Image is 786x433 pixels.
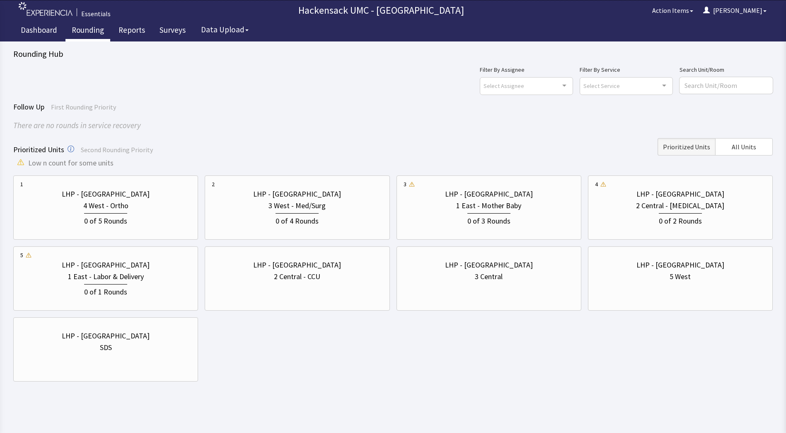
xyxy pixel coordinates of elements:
button: Prioritized Units [658,138,715,156]
div: 1 [20,180,23,188]
div: 1 East - Mother Baby [456,200,521,212]
button: Action Items [647,2,698,19]
div: 2 [212,180,215,188]
button: All Units [715,138,773,156]
input: Search Unit/Room [680,77,773,94]
div: SDS [100,342,112,353]
label: Filter By Service [580,65,673,75]
div: 3 West - Med/Surg [268,200,326,212]
div: 2 Central - [MEDICAL_DATA] [636,200,724,212]
div: Follow Up [13,101,773,113]
label: Search Unit/Room [680,65,773,75]
div: LHP - [GEOGRAPHIC_DATA] [62,188,150,200]
a: Surveys [153,21,192,41]
div: 4 West - Ortho [83,200,128,212]
span: Select Assignee [484,81,524,90]
span: Select Service [583,81,620,90]
span: All Units [732,142,756,152]
div: LHP - [GEOGRAPHIC_DATA] [636,188,724,200]
div: 0 of 4 Rounds [276,213,319,227]
a: Reports [112,21,151,41]
img: experiencia_logo.png [19,2,73,16]
a: Dashboard [15,21,63,41]
span: Prioritized Units [663,142,710,152]
label: Filter By Assignee [480,65,573,75]
div: Rounding Hub [13,48,773,60]
span: Low n count for some units [28,157,114,169]
div: LHP - [GEOGRAPHIC_DATA] [445,259,533,271]
div: LHP - [GEOGRAPHIC_DATA] [253,259,341,271]
div: 2 Central - CCU [274,271,320,282]
div: 5 West [670,271,691,282]
div: LHP - [GEOGRAPHIC_DATA] [253,188,341,200]
div: LHP - [GEOGRAPHIC_DATA] [445,188,533,200]
button: Data Upload [196,22,254,37]
a: Rounding [65,21,110,41]
div: There are no rounds in service recovery [13,119,773,131]
div: LHP - [GEOGRAPHIC_DATA] [62,259,150,271]
button: [PERSON_NAME] [698,2,771,19]
div: Essentials [81,9,111,19]
div: 0 of 5 Rounds [84,213,127,227]
div: 1 East - Labor & Delivery [68,271,144,282]
div: LHP - [GEOGRAPHIC_DATA] [636,259,724,271]
div: 4 [595,180,598,188]
div: 0 of 2 Rounds [659,213,702,227]
span: Prioritized Units [13,145,64,154]
div: 0 of 3 Rounds [467,213,510,227]
span: Second Rounding Priority [81,146,153,154]
div: 3 Central [475,271,503,282]
div: 5 [20,251,23,259]
div: 3 [404,180,406,188]
div: LHP - [GEOGRAPHIC_DATA] [62,330,150,342]
p: Hackensack UMC - [GEOGRAPHIC_DATA] [115,4,647,17]
div: 0 of 1 Rounds [84,284,127,298]
span: First Rounding Priority [51,103,116,111]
